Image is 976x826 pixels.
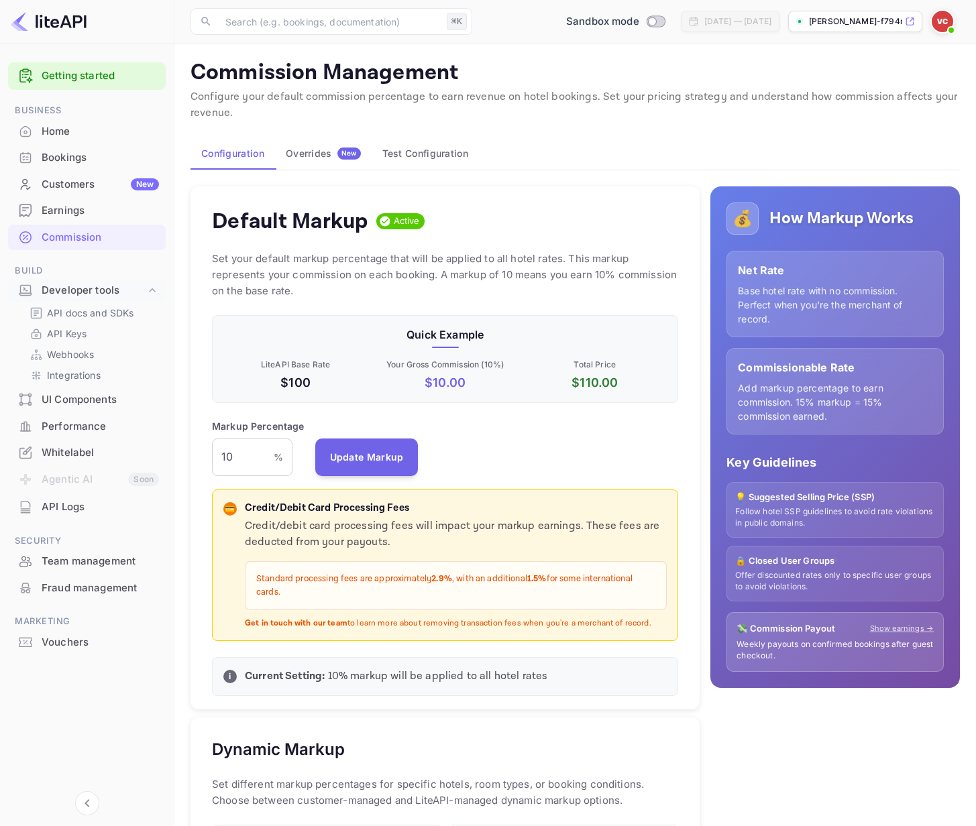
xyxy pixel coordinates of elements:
[315,438,419,476] button: Update Markup
[42,177,159,192] div: Customers
[738,284,932,326] p: Base hotel rate with no commission. Perfect when you're the merchant of record.
[47,368,101,382] p: Integrations
[8,494,166,519] a: API Logs
[245,518,667,550] p: Credit/debit card processing fees will impact your markup earnings. These fees are deducted from ...
[373,373,517,392] p: $ 10.00
[191,60,960,86] p: Commission Management
[274,450,283,464] p: %
[8,387,166,412] a: UI Components
[8,575,166,601] div: Fraud management
[447,13,467,30] div: ⌘K
[245,501,667,516] p: Credit/Debit Card Processing Fees
[738,359,932,375] p: Commissionable Rate
[75,791,99,815] button: Collapse navigation
[42,419,159,434] div: Performance
[738,381,932,423] p: Add markup percentage to earn commission. 15% markup = 15% commission earned.
[42,499,159,515] div: API Logs
[42,150,159,166] div: Bookings
[42,283,146,298] div: Developer tools
[372,137,479,170] button: Test Configuration
[212,739,345,760] h5: Dynamic Markup
[30,368,155,382] a: Integrations
[24,303,160,322] div: API docs and SDKs
[8,414,166,438] a: Performance
[8,198,166,223] a: Earnings
[561,14,670,29] div: Switch to Production mode
[735,554,935,568] p: 🔒 Closed User Groups
[212,208,368,235] h4: Default Markup
[8,414,166,440] div: Performance
[245,668,667,685] p: 10 % markup will be applied to all hotel rates
[8,172,166,196] a: CustomersNew
[704,15,771,27] div: [DATE] — [DATE]
[131,178,159,190] div: New
[30,306,155,320] a: API docs and SDKs
[42,635,159,650] div: Vouchers
[566,14,639,29] span: Sandbox mode
[212,438,274,476] input: 0
[8,198,166,224] div: Earnings
[8,62,166,90] div: Getting started
[735,506,935,529] p: Follow hotel SSP guidelines to avoid rate violations in public domains.
[42,554,159,569] div: Team management
[212,251,678,299] p: Set your default markup percentage that will be applied to all hotel rates. This markup represent...
[737,622,835,636] p: 💸 Commission Payout
[42,445,159,461] div: Whitelabel
[527,573,547,585] strong: 1.5%
[217,8,441,35] input: Search (e.g. bookings, documentation)
[733,206,753,231] p: 💰
[24,345,160,364] div: Webhooks
[47,347,94,361] p: Webhooks
[212,419,305,433] p: Markup Percentage
[223,327,667,343] p: Quick Example
[8,630,166,656] div: Vouchers
[47,306,134,320] p: API docs and SDKs
[8,103,166,118] span: Business
[245,669,325,683] strong: Current Setting:
[24,365,160,385] div: Integrations
[229,670,231,683] p: i
[245,618,347,628] strong: Get in touch with our team
[8,145,166,171] div: Bookings
[8,548,166,575] div: Team management
[735,491,935,504] p: 💡 Suggested Selling Price (SSP)
[8,263,166,278] span: Build
[738,262,932,278] p: Net Rate
[286,147,361,160] div: Overrides
[431,573,452,585] strong: 2.9%
[523,359,667,371] p: Total Price
[30,327,155,341] a: API Keys
[245,618,667,630] p: to learn more about removing transaction fees when you're a merchant of record.
[30,347,155,361] a: Webhooks
[8,575,166,600] a: Fraud management
[191,137,275,170] button: Configuration
[225,503,235,515] p: 💳
[223,373,368,392] p: $100
[8,172,166,198] div: CustomersNew
[8,119,166,145] div: Home
[42,124,159,139] div: Home
[809,15,902,27] p: [PERSON_NAME]-f794m.nui...
[8,548,166,573] a: Team management
[8,440,166,465] a: Whitelabel
[8,387,166,413] div: UI Components
[8,119,166,143] a: Home
[737,639,934,662] p: Weekly payouts on confirmed bookings after guest checkout.
[24,324,160,343] div: API Keys
[42,68,159,84] a: Getting started
[8,630,166,654] a: Vouchers
[42,392,159,408] div: UI Components
[932,11,953,32] img: Victor Costa
[769,208,914,229] h5: How Markup Works
[8,279,166,302] div: Developer tools
[337,149,361,158] span: New
[223,359,368,371] p: LiteAPI Base Rate
[8,534,166,548] span: Security
[42,203,159,219] div: Earnings
[47,327,87,341] p: API Keys
[8,614,166,629] span: Marketing
[8,145,166,170] a: Bookings
[256,573,655,599] p: Standard processing fees are approximately , with an additional for some international cards.
[191,89,960,121] p: Configure your default commission percentage to earn revenue on hotel bookings. Set your pricing ...
[8,440,166,466] div: Whitelabel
